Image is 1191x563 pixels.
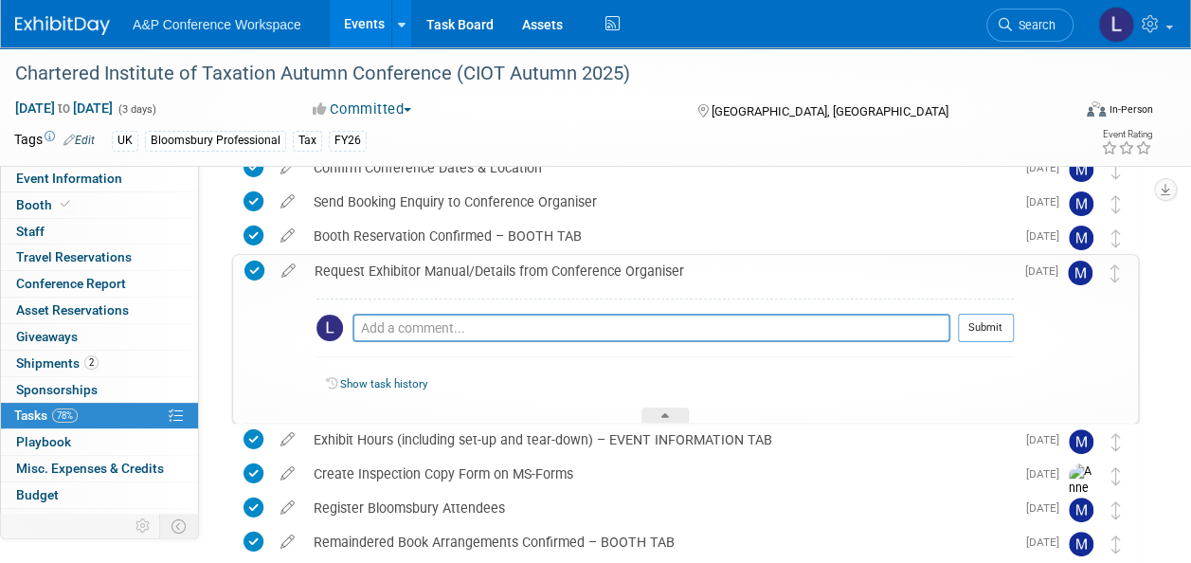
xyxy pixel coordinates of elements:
[293,131,322,151] div: Tax
[1069,429,1093,454] img: Matt Hambridge
[271,227,304,245] a: edit
[127,514,160,538] td: Personalize Event Tab Strip
[16,355,99,371] span: Shipments
[1111,229,1121,247] i: Move task
[1109,102,1153,117] div: In-Person
[16,197,74,212] span: Booth
[1026,433,1069,446] span: [DATE]
[117,103,156,116] span: (3 days)
[1111,161,1121,179] i: Move task
[958,314,1014,342] button: Submit
[271,431,304,448] a: edit
[1111,195,1121,213] i: Move task
[1069,532,1093,556] img: Matt Hambridge
[1,298,198,323] a: Asset Reservations
[1,324,198,350] a: Giveaways
[271,193,304,210] a: edit
[306,100,419,119] button: Committed
[1026,501,1069,515] span: [DATE]
[1,482,198,508] a: Budget
[16,224,45,239] span: Staff
[1098,7,1134,43] img: Louise Morgan
[16,171,122,186] span: Event Information
[14,100,114,117] span: [DATE] [DATE]
[14,408,78,423] span: Tasks
[1069,498,1093,522] img: Matt Hambridge
[1,271,198,297] a: Conference Report
[1026,161,1069,174] span: [DATE]
[1101,130,1152,139] div: Event Rating
[52,409,78,423] span: 78%
[1,456,198,481] a: Misc. Expenses & Credits
[1111,536,1121,554] i: Move task
[1069,191,1093,216] img: Matt Hambridge
[61,199,70,209] i: Booth reservation complete
[987,99,1153,127] div: Event Format
[16,302,129,318] span: Asset Reservations
[145,131,286,151] div: Bloomsbury Professional
[272,263,305,280] a: edit
[271,534,304,551] a: edit
[304,152,1015,184] div: Confirm Conference Dates & Location
[1,245,198,270] a: Travel Reservations
[1026,536,1069,549] span: [DATE]
[1069,226,1093,250] img: Matt Hambridge
[304,458,1015,490] div: Create Inspection Copy Form on MS-Forms
[1069,157,1093,182] img: Matt Hambridge
[9,57,1056,91] div: Chartered Institute of Taxation Autumn Conference (CIOT Autumn 2025)
[1,219,198,245] a: Staff
[316,315,343,341] img: Louise Morgan
[1111,501,1121,519] i: Move task
[1,377,198,403] a: Sponsorships
[16,249,132,264] span: Travel Reservations
[14,130,95,152] td: Tags
[1068,261,1092,285] img: Matt Hambridge
[1110,264,1120,282] i: Move task
[1,192,198,218] a: Booth
[1026,229,1069,243] span: [DATE]
[271,159,304,176] a: edit
[133,17,301,32] span: A&P Conference Workspace
[1111,467,1121,485] i: Move task
[712,104,948,118] span: [GEOGRAPHIC_DATA], [GEOGRAPHIC_DATA]
[986,9,1074,42] a: Search
[63,134,95,147] a: Edit
[16,487,59,502] span: Budget
[305,255,1014,287] div: Request Exhibitor Manual/Details from Conference Organiser
[15,16,110,35] img: ExhibitDay
[1026,467,1069,481] span: [DATE]
[271,465,304,482] a: edit
[1012,18,1056,32] span: Search
[84,355,99,370] span: 2
[16,276,126,291] span: Conference Report
[304,424,1015,456] div: Exhibit Hours (including set-up and tear-down) – EVENT INFORMATION TAB
[1,166,198,191] a: Event Information
[271,499,304,517] a: edit
[1,403,198,428] a: Tasks78%
[16,382,98,397] span: Sponsorships
[1025,264,1068,278] span: [DATE]
[55,100,73,116] span: to
[304,186,1015,218] div: Send Booking Enquiry to Conference Organiser
[340,377,427,390] a: Show task history
[304,526,1015,558] div: Remaindered Book Arrangements Confirmed – BOOTH TAB
[1087,101,1106,117] img: Format-Inperson.png
[16,434,71,449] span: Playbook
[1026,195,1069,209] span: [DATE]
[160,514,199,538] td: Toggle Event Tabs
[304,492,1015,524] div: Register Bloomsbury Attendees
[16,461,164,476] span: Misc. Expenses & Credits
[1,429,198,455] a: Playbook
[1111,433,1121,451] i: Move task
[112,131,138,151] div: UK
[16,329,78,344] span: Giveaways
[1,509,198,535] a: ROI, Objectives & ROO
[1,351,198,376] a: Shipments2
[329,131,367,151] div: FY26
[16,514,143,529] span: ROI, Objectives & ROO
[304,220,1015,252] div: Booth Reservation Confirmed – BOOTH TAB
[1069,463,1097,531] img: Anne Weston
